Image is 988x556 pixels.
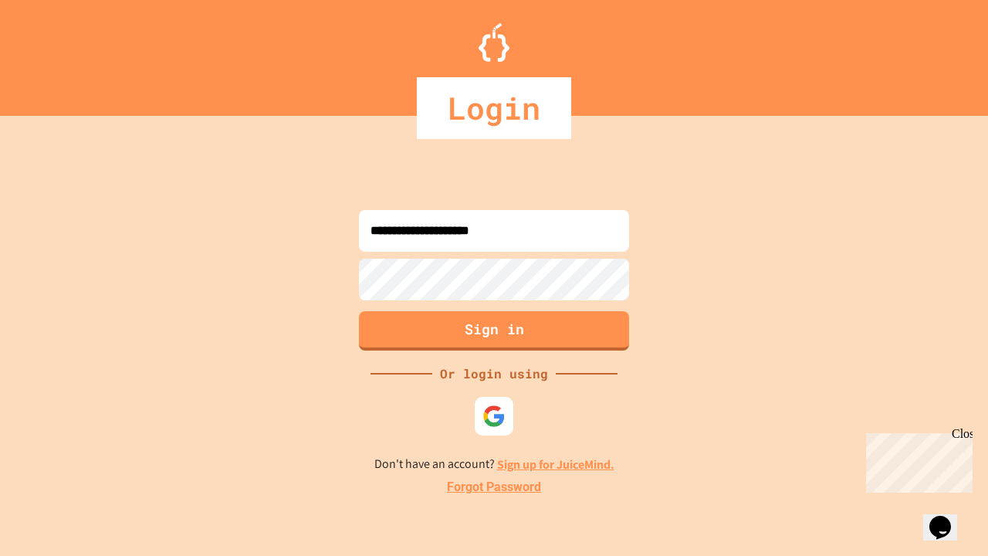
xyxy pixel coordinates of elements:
iframe: chat widget [923,494,973,541]
a: Forgot Password [447,478,541,497]
button: Sign in [359,311,629,351]
img: google-icon.svg [482,405,506,428]
div: Or login using [432,364,556,383]
div: Chat with us now!Close [6,6,107,98]
img: Logo.svg [479,23,509,62]
a: Sign up for JuiceMind. [497,456,614,473]
div: Login [417,77,571,139]
iframe: chat widget [860,427,973,493]
p: Don't have an account? [374,455,614,474]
